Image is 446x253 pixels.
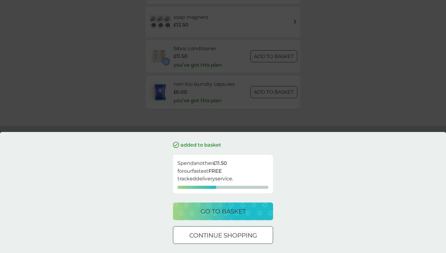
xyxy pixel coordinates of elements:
strong: FREE [208,168,222,174]
p: go to basket [201,206,246,216]
p: added to basket [181,141,221,149]
button: go to basket [173,203,273,220]
button: continue shopping [173,226,273,244]
strong: £11.50 [213,160,227,166]
p: Spend another for our fastest tracked delivery service. [177,159,269,183]
p: continue shopping [189,230,257,240]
